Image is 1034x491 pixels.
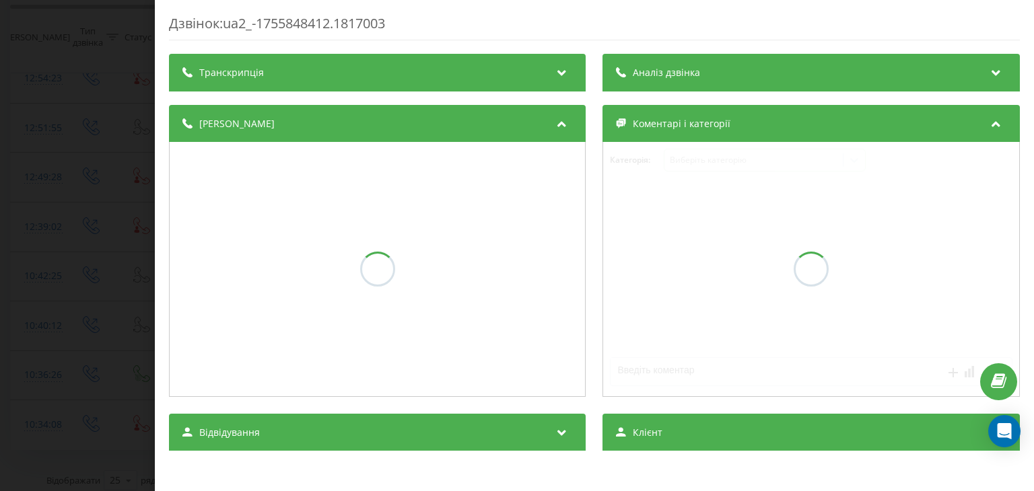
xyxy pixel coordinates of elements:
span: Транскрипція [199,66,264,79]
span: [PERSON_NAME] [199,117,275,130]
div: Open Intercom Messenger [988,415,1021,447]
span: Відвідування [199,426,260,439]
span: Аналіз дзвінка [633,66,701,79]
span: Коментарі і категорії [633,117,731,130]
span: Клієнт [633,426,663,439]
div: Дзвінок : ua2_-1755848412.1817003 [169,14,1020,40]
